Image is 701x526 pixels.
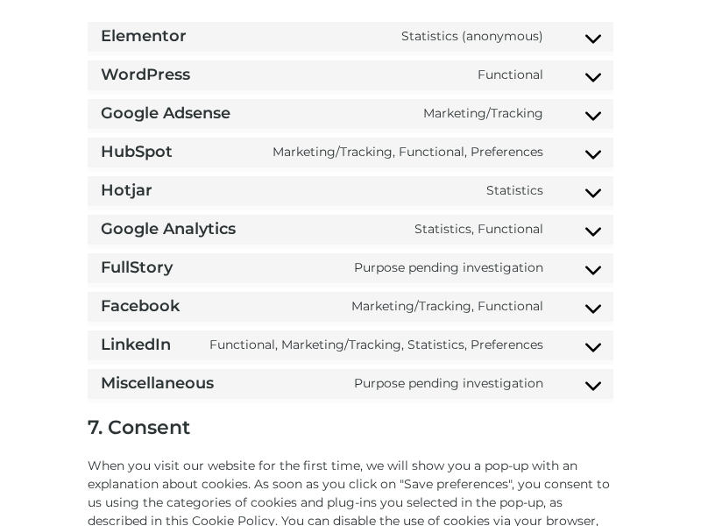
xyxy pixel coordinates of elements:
summary: Google Adsense Marketing/Tracking [88,99,613,129]
h2: 7. Consent [88,416,613,448]
h3: Elementor [96,27,388,46]
h3: Google Analytics [96,220,401,239]
summary: WordPress Functional [88,60,613,90]
summary: LinkedIn Functional, Marketing/Tracking, Statistics, Preferences [88,331,613,360]
h3: HubSpot [96,143,259,162]
p: Statistics (anonymous) [401,27,543,46]
h3: WordPress [96,66,464,85]
p: Purpose pending investigation [354,374,543,393]
summary: Miscellaneous Purpose pending investigation [88,369,613,399]
summary: Google Analytics Statistics, Functional [88,215,613,245]
p: Marketing/Tracking, Functional [351,297,543,316]
summary: Elementor Statistics (anonymous) [88,22,613,52]
summary: HubSpot Marketing/Tracking, Functional, Preferences [88,138,613,167]
h3: Facebook [96,297,338,316]
p: Statistics [486,181,543,200]
h3: Hotjar [96,181,473,201]
h3: Miscellaneous [96,374,341,394]
h3: Google Adsense [96,104,410,124]
p: Functional, Marketing/Tracking, Statistics, Preferences [209,336,543,354]
p: Marketing/Tracking [423,104,543,123]
summary: Facebook Marketing/Tracking, Functional [88,292,613,322]
summary: Hotjar Statistics [88,176,613,206]
p: Marketing/Tracking, Functional, Preferences [273,143,543,161]
p: Functional [478,66,543,84]
p: Purpose pending investigation [354,259,543,277]
h3: LinkedIn [96,336,196,355]
summary: FullStory Purpose pending investigation [88,253,613,283]
p: Statistics, Functional [414,220,543,238]
h3: FullStory [96,259,341,278]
